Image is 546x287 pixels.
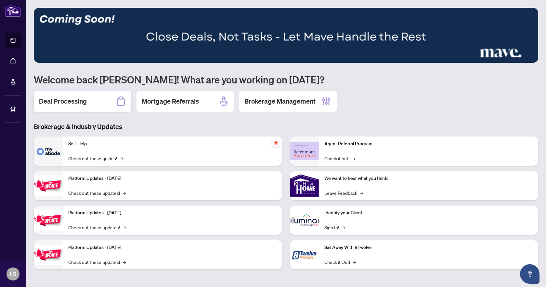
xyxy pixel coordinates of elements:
button: 2 [506,56,508,59]
span: → [123,224,126,231]
img: Platform Updates - July 8, 2025 [34,210,63,231]
a: Sign In!→ [324,224,345,231]
p: Platform Updates - [DATE] [68,175,277,182]
a: Check out these updates!→ [68,189,126,196]
img: We want to hear what you think! [290,171,319,200]
a: Leave Feedback→ [324,189,363,196]
img: Slide 2 [34,8,538,63]
h1: Welcome back [PERSON_NAME]! What are you working on [DATE]? [34,73,538,86]
button: 3 [511,56,521,59]
h3: Brokerage & Industry Updates [34,122,538,131]
span: → [353,258,356,265]
img: Sail Away With 8Twelve [290,240,319,269]
button: Open asap [520,264,539,284]
img: Platform Updates - June 23, 2025 [34,245,63,265]
img: Platform Updates - July 21, 2025 [34,176,63,196]
span: → [120,155,123,162]
img: Identify your Client [290,206,319,235]
a: Check out these guides!→ [68,155,123,162]
img: logo [5,5,21,17]
button: 4 [524,56,526,59]
span: → [123,189,126,196]
p: We want to hear what you think! [324,175,533,182]
span: → [352,155,355,162]
p: Platform Updates - [DATE] [68,209,277,217]
span: → [360,189,363,196]
img: Self-Help [34,136,63,166]
a: Check out these updates!→ [68,224,126,231]
span: pushpin [272,139,279,147]
img: Agent Referral Program [290,142,319,160]
p: Sail Away With 8Twelve [324,244,533,251]
p: Identify your Client [324,209,533,217]
p: Platform Updates - [DATE] [68,244,277,251]
button: 5 [529,56,532,59]
h2: Mortgage Referrals [142,97,199,106]
button: 1 [500,56,503,59]
a: Check it Out!→ [324,258,356,265]
h2: Deal Processing [39,97,87,106]
h2: Brokerage Management [244,97,316,106]
p: Self-Help [68,140,277,148]
span: LS [10,269,17,279]
span: → [123,258,126,265]
span: → [342,224,345,231]
p: Agent Referral Program [324,140,533,148]
a: Check out these updates!→ [68,258,126,265]
a: Check it out!→ [324,155,355,162]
